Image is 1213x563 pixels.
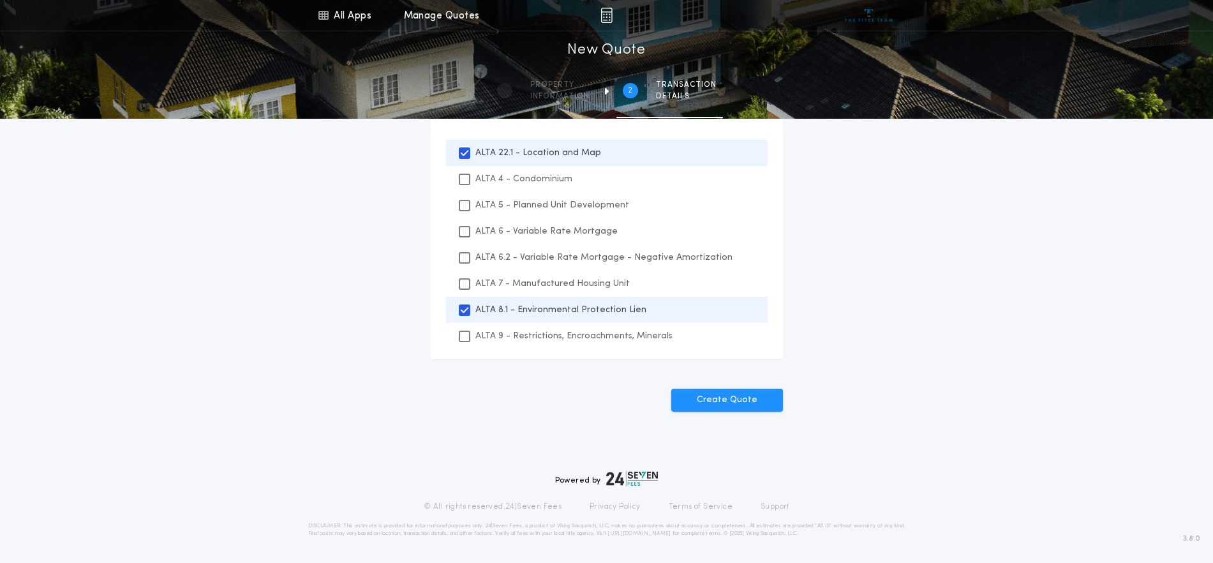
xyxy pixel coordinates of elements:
a: Support [761,502,789,512]
p: DISCLAIMER: This estimate is provided for informational purposes only. 24|Seven Fees, a product o... [308,522,905,537]
p: ALTA 5 - Planned Unit Development [475,199,629,212]
span: Property [530,80,590,90]
p: ALTA 9 - Restrictions, Encroachments, Minerals [475,329,673,343]
p: ALTA 7 - Manufactured Housing Unit [475,277,630,290]
p: ALTA 4 - Condominium [475,172,572,186]
a: Privacy Policy [590,502,641,512]
p: ALTA 6.2 - Variable Rate Mortgage - Negative Amortization [475,251,733,264]
a: Terms of Service [669,502,733,512]
p: ALTA 8.1 - Environmental Protection Lien [475,303,646,317]
p: © All rights reserved. 24|Seven Fees [424,502,562,512]
a: [URL][DOMAIN_NAME] [607,531,671,536]
img: img [600,8,613,23]
ul: Select Endorsements [431,130,783,359]
span: details [656,91,717,101]
button: Create Quote [671,389,783,412]
img: logo [606,471,659,486]
div: Powered by [555,471,659,486]
h1: New Quote [567,40,645,61]
p: ALTA 22.1 - Location and Map [475,146,601,160]
h2: 2 [628,86,632,96]
span: Transaction [656,80,717,90]
img: vs-icon [845,9,893,22]
span: information [530,91,590,101]
span: 3.8.0 [1183,533,1200,544]
p: ALTA 6 - Variable Rate Mortgage [475,225,618,238]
